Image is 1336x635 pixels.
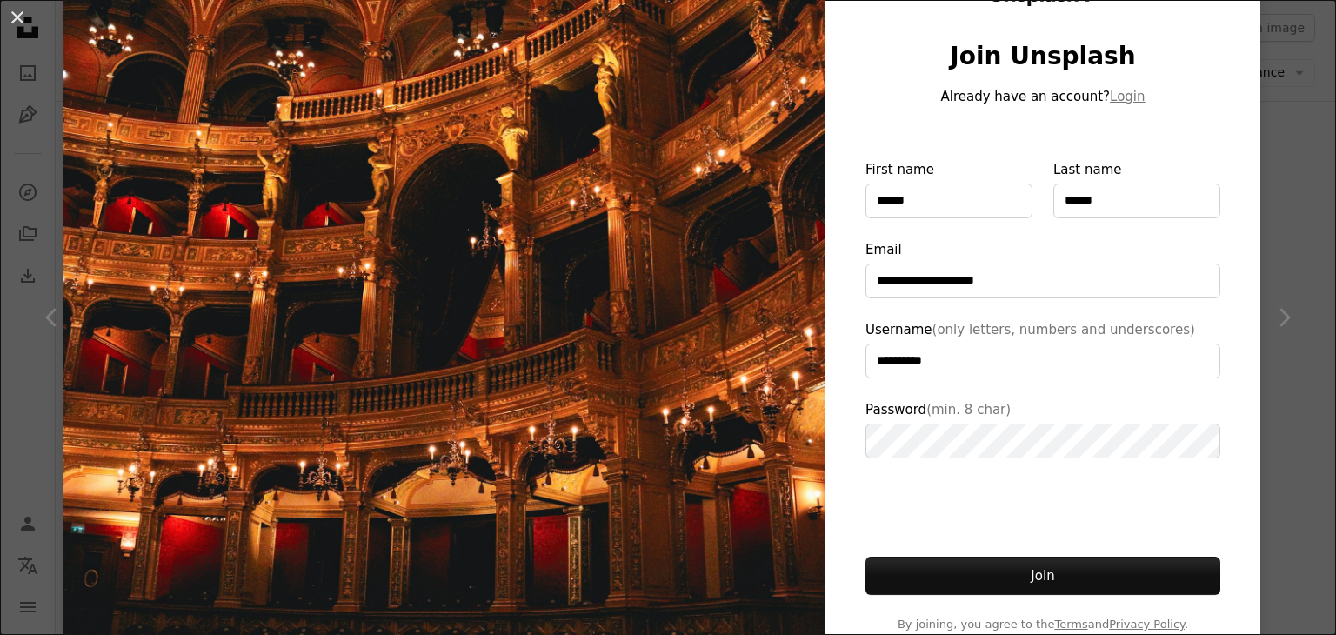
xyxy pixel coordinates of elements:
label: Username [865,319,1220,378]
span: By joining, you agree to the and . [865,616,1220,633]
input: Password(min. 8 char) [865,424,1220,458]
a: Terms [1054,618,1087,631]
button: Login [1110,86,1145,107]
span: (only letters, numbers and underscores) [932,322,1195,338]
button: Join [865,557,1220,595]
p: Already have an account? [865,86,1220,107]
a: Privacy Policy [1109,618,1185,631]
span: (min. 8 char) [926,402,1011,418]
input: Last name [1053,184,1220,218]
label: First name [865,159,1032,218]
label: Email [865,239,1220,298]
label: Password [865,399,1220,458]
h1: Join Unsplash [865,41,1220,72]
input: Username(only letters, numbers and underscores) [865,344,1220,378]
label: Last name [1053,159,1220,218]
input: Email [865,264,1220,298]
input: First name [865,184,1032,218]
